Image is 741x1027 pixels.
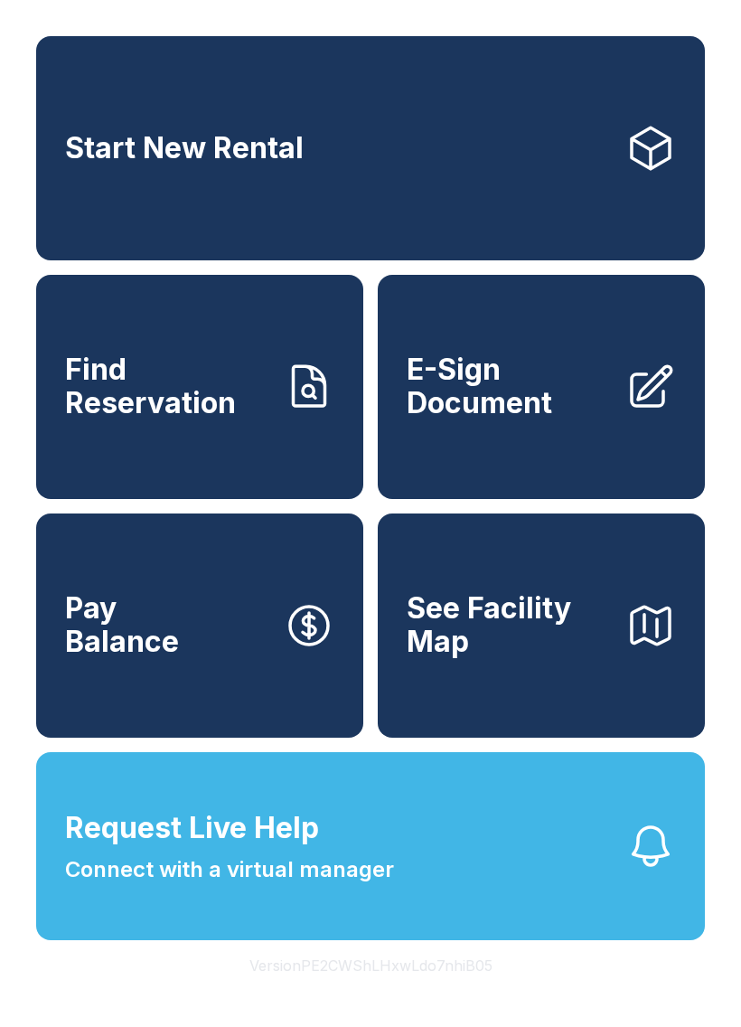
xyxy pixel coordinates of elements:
button: See Facility Map [378,513,705,738]
button: VersionPE2CWShLHxwLdo7nhiB05 [235,940,507,991]
span: See Facility Map [407,592,611,658]
span: Request Live Help [65,806,319,850]
a: PayBalance [36,513,363,738]
span: Start New Rental [65,132,304,165]
a: E-Sign Document [378,275,705,499]
span: Find Reservation [65,353,269,419]
span: Connect with a virtual manager [65,853,394,886]
span: Pay Balance [65,592,179,658]
a: Find Reservation [36,275,363,499]
span: E-Sign Document [407,353,611,419]
button: Request Live HelpConnect with a virtual manager [36,752,705,940]
a: Start New Rental [36,36,705,260]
